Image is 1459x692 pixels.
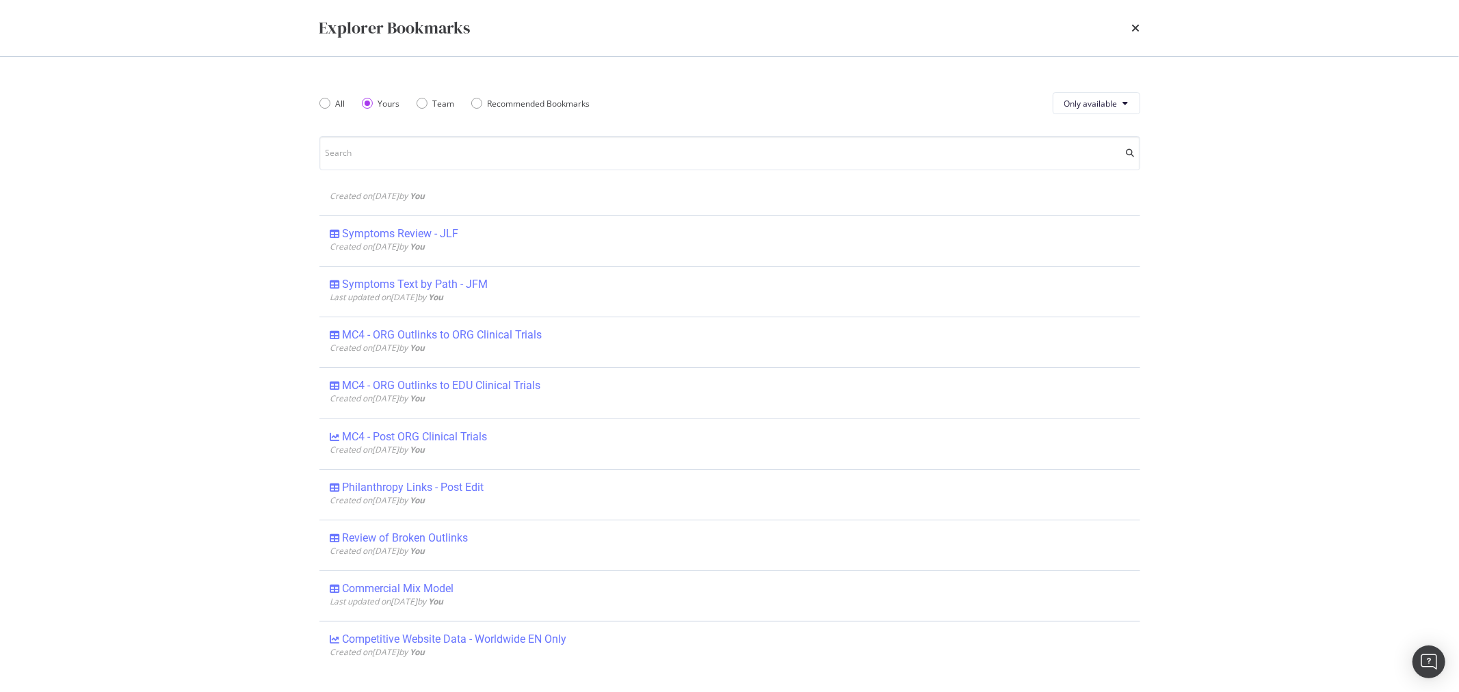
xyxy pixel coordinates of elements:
[330,545,425,557] span: Created on [DATE] by
[343,633,567,646] div: Competitive Website Data - Worldwide EN Only
[410,494,425,506] b: You
[343,582,454,596] div: Commercial Mix Model
[330,596,444,607] span: Last updated on [DATE] by
[1064,98,1118,109] span: Only available
[330,342,425,354] span: Created on [DATE] by
[330,494,425,506] span: Created on [DATE] by
[410,444,425,455] b: You
[319,16,471,40] div: Explorer Bookmarks
[343,227,459,241] div: Symptoms Review - JLF
[471,98,590,109] div: Recommended Bookmarks
[362,98,400,109] div: Yours
[417,98,455,109] div: Team
[429,291,444,303] b: You
[330,444,425,455] span: Created on [DATE] by
[343,278,488,291] div: Symptoms Text by Path - JFM
[1132,16,1140,40] div: times
[330,190,425,202] span: Created on [DATE] by
[319,98,345,109] div: All
[330,291,444,303] span: Last updated on [DATE] by
[410,545,425,557] b: You
[343,481,484,494] div: Philanthropy Links - Post Edit
[343,379,541,392] div: MC4 - ORG Outlinks to EDU Clinical Trials
[343,430,488,444] div: MC4 - Post ORG Clinical Trials
[1053,92,1140,114] button: Only available
[410,241,425,252] b: You
[488,98,590,109] div: Recommended Bookmarks
[378,98,400,109] div: Yours
[330,646,425,658] span: Created on [DATE] by
[410,190,425,202] b: You
[410,646,425,658] b: You
[410,392,425,404] b: You
[330,241,425,252] span: Created on [DATE] by
[433,98,455,109] div: Team
[319,136,1140,170] input: Search
[343,531,469,545] div: Review of Broken Outlinks
[330,392,425,404] span: Created on [DATE] by
[343,328,542,342] div: MC4 - ORG Outlinks to ORG Clinical Trials
[429,596,444,607] b: You
[1412,646,1445,678] div: Open Intercom Messenger
[336,98,345,109] div: All
[410,342,425,354] b: You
